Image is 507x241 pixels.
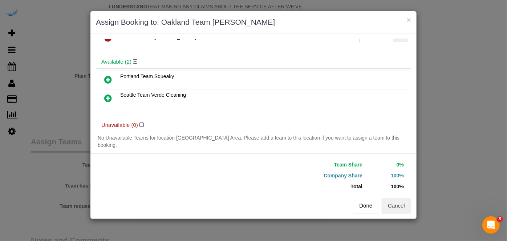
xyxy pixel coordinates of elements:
[382,198,411,213] button: Cancel
[407,16,411,24] button: ×
[101,122,406,128] h4: Unavailable (0)
[259,181,364,192] td: Total
[101,59,406,65] h4: Available (2)
[497,216,503,222] span: 5
[96,17,411,28] h3: Assign Booking to: Oakland Team [PERSON_NAME]
[364,181,406,192] td: 100%
[482,216,500,234] iframe: Intercom live chat
[364,159,406,170] td: 0%
[259,170,364,181] td: Company Share
[259,159,364,170] td: Team Share
[98,135,399,148] span: No Unavailable Teams for location [GEOGRAPHIC_DATA] Area. Please add a team to this location if y...
[364,170,406,181] td: 100%
[120,34,196,40] span: Oakland Team [PERSON_NAME]
[120,73,174,79] span: Portland Team Squeaky
[353,198,379,213] button: Done
[120,92,186,98] span: Seattle Team Verde Cleaning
